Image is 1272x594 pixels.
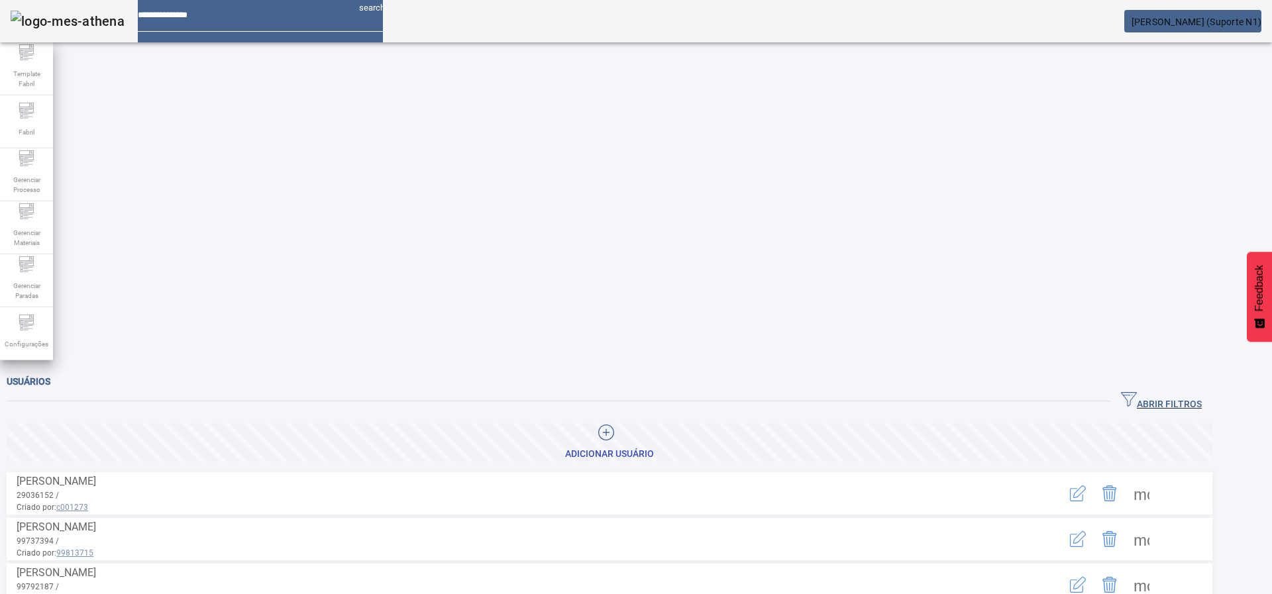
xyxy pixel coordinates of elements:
[7,171,46,199] span: Gerenciar Processo
[17,582,59,591] span: 99792187 /
[17,491,59,500] span: 29036152 /
[15,123,38,141] span: Fabril
[7,65,46,93] span: Template Fabril
[1126,477,1157,509] button: Mais
[1126,523,1157,555] button: Mais
[11,11,125,32] img: logo-mes-athena
[1094,523,1126,555] button: Delete
[7,224,46,252] span: Gerenciar Materiais
[17,520,96,533] span: [PERSON_NAME]
[17,475,96,487] span: [PERSON_NAME]
[7,277,46,305] span: Gerenciar Paradas
[7,376,50,387] span: Usuários
[56,548,93,558] span: 99813715
[7,423,1212,462] button: Adicionar Usuário
[1110,389,1212,413] button: ABRIR FILTROS
[1094,477,1126,509] button: Delete
[1,335,52,353] span: Configurações
[1247,252,1272,342] button: Feedback - Mostrar pesquisa
[17,536,59,546] span: 99737394 /
[1253,265,1265,311] span: Feedback
[17,501,1010,513] span: Criado por:
[17,547,1010,559] span: Criado por:
[17,566,96,579] span: [PERSON_NAME]
[56,503,88,512] span: c001273
[1132,17,1262,27] span: [PERSON_NAME] (Suporte N1)
[565,448,654,461] div: Adicionar Usuário
[1121,391,1202,411] span: ABRIR FILTROS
